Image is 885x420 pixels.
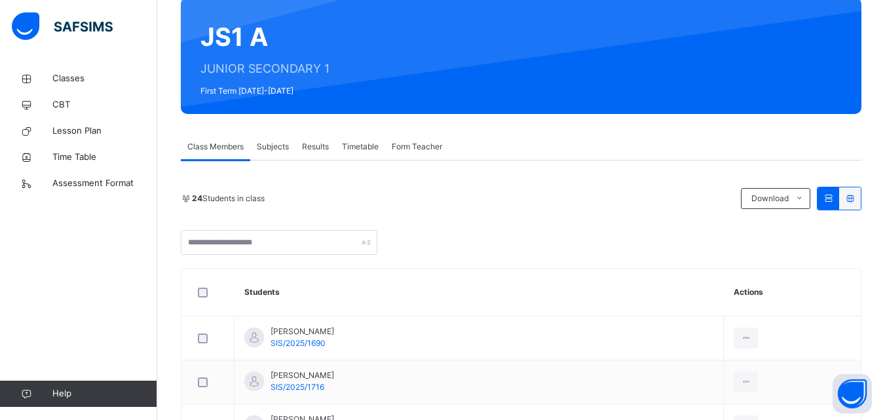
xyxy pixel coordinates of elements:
[235,269,724,316] th: Students
[12,12,113,40] img: safsims
[52,151,157,164] span: Time Table
[187,141,244,153] span: Class Members
[271,338,326,348] span: SIS/2025/1690
[392,141,442,153] span: Form Teacher
[192,193,265,204] span: Students in class
[342,141,379,153] span: Timetable
[52,387,157,400] span: Help
[271,326,334,337] span: [PERSON_NAME]
[52,72,157,85] span: Classes
[302,141,329,153] span: Results
[271,382,324,392] span: SIS/2025/1716
[271,370,334,381] span: [PERSON_NAME]
[52,98,157,111] span: CBT
[192,193,202,203] b: 24
[751,193,789,204] span: Download
[257,141,289,153] span: Subjects
[833,374,872,413] button: Open asap
[52,177,157,190] span: Assessment Format
[52,124,157,138] span: Lesson Plan
[724,269,861,316] th: Actions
